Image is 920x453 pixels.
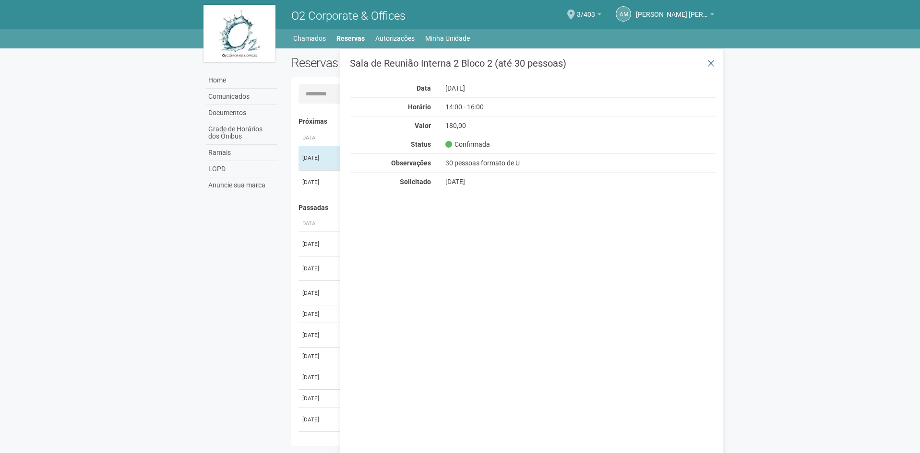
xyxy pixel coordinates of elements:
[337,390,614,407] td: Sala de Reunião Interna 1 Bloco 2 (até 30 pessoas)
[350,58,716,68] h3: Sala de Reunião Interna 2 Bloco 2 (até 30 pessoas)
[337,365,614,390] td: Sala de Reunião Interna 1 Bloco 2 (até 30 pessoas)
[438,103,629,111] div: 14:00 - 16:00
[337,232,614,256] td: Sala de Reunião Interna 1 Bloco 2 (até 30 pessoas)
[203,5,275,62] img: logo.jpg
[299,130,337,146] th: Data
[616,6,631,22] a: AM
[299,305,337,323] td: [DATE]
[438,121,629,130] div: 180,00
[299,232,337,256] td: [DATE]
[636,1,708,18] span: Anny Marcelle Gonçalves
[438,84,629,93] div: [DATE]
[415,122,431,129] strong: Valor
[299,390,337,407] td: [DATE]
[299,204,710,211] h4: Passadas
[299,365,337,390] td: [DATE]
[425,32,470,45] a: Minha Unidade
[411,140,431,148] strong: Status
[299,146,337,170] td: [DATE]
[438,177,629,186] div: [DATE]
[299,216,337,232] th: Data
[438,159,629,167] div: 30 pessoas formato de U
[445,140,490,149] span: Confirmada
[337,170,614,195] td: Sala de Reunião Interna 2 Bloco 2 (até 30 pessoas)
[206,105,277,121] a: Documentos
[337,305,614,323] td: Área Coffee Break (Pré-Função) Bloco 2
[337,407,614,432] td: Área Coffee Break (Pré-Função) Bloco 2
[337,323,614,348] td: Sala de Reunião Interna 1 Bloco 2 (até 30 pessoas)
[206,161,277,177] a: LGPD
[206,121,277,145] a: Grade de Horários dos Ônibus
[299,281,337,305] td: [DATE]
[337,348,614,365] td: Sala de Reunião Interna 1 Bloco 4 (até 30 pessoas)
[299,407,337,432] td: [DATE]
[636,12,714,20] a: [PERSON_NAME] [PERSON_NAME]
[299,118,710,125] h4: Próximas
[291,56,497,70] h2: Reservas
[206,72,277,89] a: Home
[337,216,614,232] th: Área ou Serviço
[299,348,337,365] td: [DATE]
[299,170,337,195] td: [DATE]
[291,9,406,23] span: O2 Corporate & Offices
[337,146,614,170] td: Sala de Reunião Interna 2 Bloco 2 (até 30 pessoas)
[336,32,365,45] a: Reservas
[299,323,337,348] td: [DATE]
[206,177,277,193] a: Anuncie sua marca
[417,84,431,92] strong: Data
[206,89,277,105] a: Comunicados
[337,256,614,281] td: Sala de Reunião Interna 1 Bloco 2 (até 30 pessoas)
[577,12,601,20] a: 3/403
[391,159,431,167] strong: Observações
[293,32,326,45] a: Chamados
[375,32,415,45] a: Autorizações
[299,256,337,281] td: [DATE]
[400,178,431,186] strong: Solicitado
[337,130,614,146] th: Área ou Serviço
[577,1,595,18] span: 3/403
[206,145,277,161] a: Ramais
[337,281,614,305] td: Sala de Reunião Interna 2 Bloco 2 (até 30 pessoas)
[408,103,431,111] strong: Horário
